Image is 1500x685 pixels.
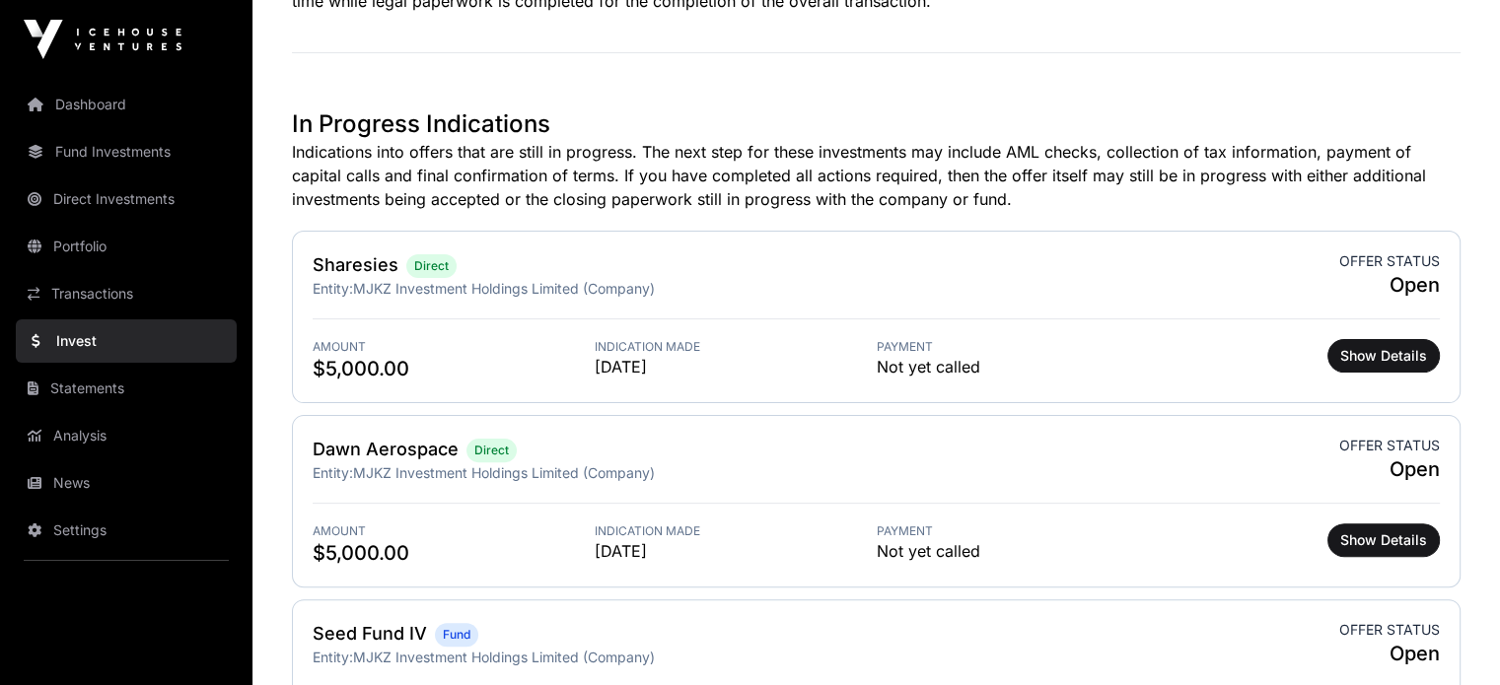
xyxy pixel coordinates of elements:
[16,272,237,315] a: Transactions
[16,367,237,410] a: Statements
[16,130,237,173] a: Fund Investments
[353,464,655,481] span: MJKZ Investment Holdings Limited (Company)
[595,523,877,539] span: Indication Made
[16,225,237,268] a: Portfolio
[313,464,353,481] span: Entity:
[353,649,655,665] span: MJKZ Investment Holdings Limited (Company)
[313,539,595,567] span: $5,000.00
[313,623,427,644] a: Seed Fund IV
[877,539,980,563] span: Not yet called
[16,177,237,221] a: Direct Investments
[474,443,509,458] span: Direct
[313,439,459,459] a: Dawn Aerospace
[24,20,181,59] img: Icehouse Ventures Logo
[16,319,237,363] a: Invest
[595,339,877,355] span: Indication Made
[877,339,1159,355] span: Payment
[1339,455,1440,483] span: Open
[877,355,980,378] span: Not yet called
[16,83,237,126] a: Dashboard
[1339,271,1440,299] span: Open
[1339,640,1440,667] span: Open
[1340,346,1427,366] span: Show Details
[414,258,449,274] span: Direct
[1401,590,1500,685] iframe: Chat Widget
[313,355,595,382] span: $5,000.00
[313,649,353,665] span: Entity:
[16,414,237,457] a: Analysis
[313,254,398,275] a: Sharesies
[1340,530,1427,550] span: Show Details
[292,108,1461,140] h1: In Progress Indications
[353,280,655,297] span: MJKZ Investment Holdings Limited (Company)
[313,280,353,297] span: Entity:
[16,509,237,552] a: Settings
[1327,339,1440,373] button: Show Details
[595,539,877,563] span: [DATE]
[1339,620,1440,640] span: Offer status
[877,523,1159,539] span: Payment
[1327,523,1440,557] button: Show Details
[313,339,595,355] span: Amount
[313,523,595,539] span: Amount
[292,140,1461,211] p: Indications into offers that are still in progress. The next step for these investments may inclu...
[16,461,237,505] a: News
[1339,251,1440,271] span: Offer status
[595,355,877,378] span: [DATE]
[1339,436,1440,455] span: Offer status
[443,627,470,643] span: Fund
